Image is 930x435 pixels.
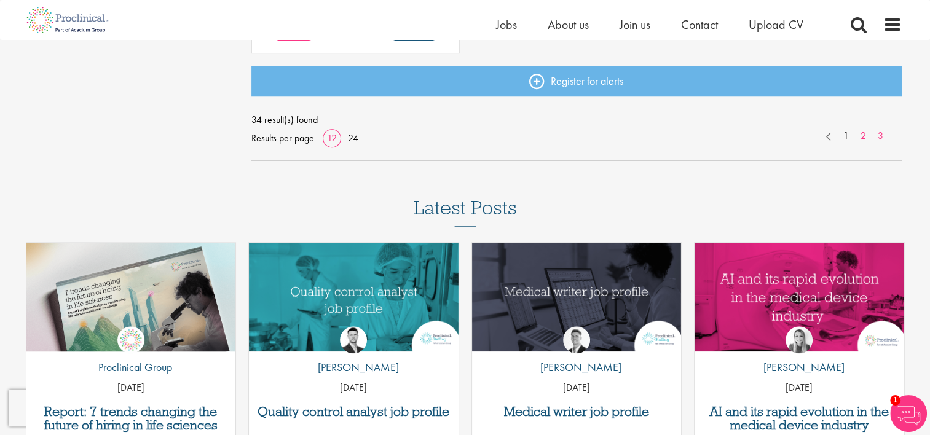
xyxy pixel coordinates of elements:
[478,405,676,418] a: Medical writer job profile
[89,326,172,382] a: Proclinical Group Proclinical Group
[701,405,898,432] a: AI and its rapid evolution in the medical device industry
[472,381,682,395] p: [DATE]
[563,326,590,353] img: George Watson
[854,129,872,143] a: 2
[414,197,517,227] h3: Latest Posts
[249,243,459,351] img: quality control analyst job profile
[681,17,718,33] a: Contact
[249,243,459,351] a: Link to a post
[26,243,236,351] a: Link to a post
[695,243,904,351] img: AI and Its Impact on the Medical Device Industry | Proclinical
[309,326,399,382] a: Joshua Godden [PERSON_NAME]
[249,381,459,395] p: [DATE]
[695,243,904,351] a: Link to a post
[548,17,589,33] a: About us
[872,129,889,143] a: 3
[531,326,621,382] a: George Watson [PERSON_NAME]
[251,66,902,96] a: Register for alerts
[89,359,172,375] p: Proclinical Group
[837,129,855,143] a: 1
[496,17,517,33] a: Jobs
[786,326,813,353] img: Hannah Burke
[695,381,904,395] p: [DATE]
[117,326,144,353] img: Proclinical Group
[255,405,452,418] a: Quality control analyst job profile
[33,405,230,432] a: Report: 7 trends changing the future of hiring in life sciences
[749,17,803,33] a: Upload CV
[754,326,845,382] a: Hannah Burke [PERSON_NAME]
[26,381,236,395] p: [DATE]
[531,359,621,375] p: [PERSON_NAME]
[26,243,236,361] img: Proclinical: Life sciences hiring trends report 2025
[890,395,900,406] span: 1
[344,131,363,144] a: 24
[9,390,166,426] iframe: reCAPTCHA
[754,359,845,375] p: [PERSON_NAME]
[472,243,682,351] img: Medical writer job profile
[472,243,682,351] a: Link to a post
[251,129,314,147] span: Results per page
[620,17,650,33] a: Join us
[890,395,927,432] img: Chatbot
[323,131,341,144] a: 12
[340,326,367,353] img: Joshua Godden
[251,111,902,129] span: 34 result(s) found
[309,359,399,375] p: [PERSON_NAME]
